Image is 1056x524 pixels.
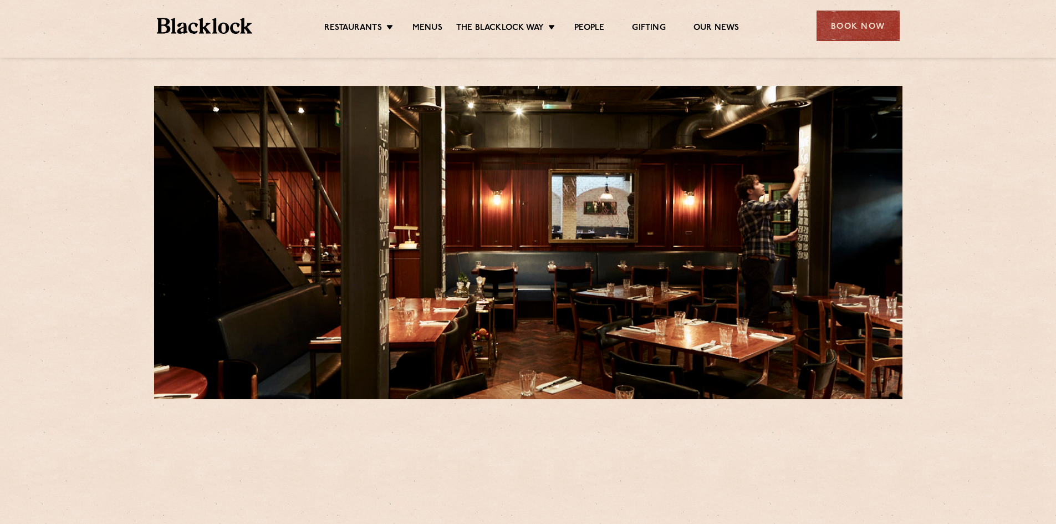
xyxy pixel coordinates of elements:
[412,23,442,35] a: Menus
[632,23,665,35] a: Gifting
[157,18,253,34] img: BL_Textured_Logo-footer-cropped.svg
[324,23,382,35] a: Restaurants
[693,23,739,35] a: Our News
[574,23,604,35] a: People
[817,11,900,41] div: Book Now
[456,23,544,35] a: The Blacklock Way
